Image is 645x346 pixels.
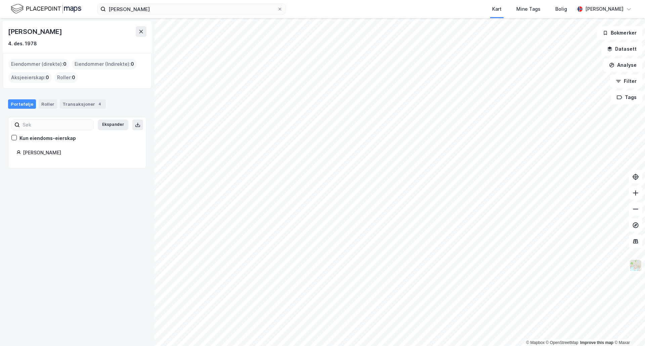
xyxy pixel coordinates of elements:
input: Søk på adresse, matrikkel, gårdeiere, leietakere eller personer [106,4,277,14]
span: 0 [46,73,49,82]
div: 4 [96,101,103,107]
a: Mapbox [526,340,545,345]
button: Ekspander [98,119,128,130]
div: [PERSON_NAME] [8,26,63,37]
button: Datasett [601,42,642,56]
button: Bokmerker [597,26,642,40]
div: Portefølje [8,99,36,109]
div: Kontrollprogram for chat [611,314,645,346]
div: Roller [39,99,57,109]
div: Transaksjoner [60,99,106,109]
div: Roller : [54,72,78,83]
iframe: Chat Widget [611,314,645,346]
button: Filter [610,75,642,88]
img: Z [629,259,642,272]
div: [PERSON_NAME] [23,149,138,157]
a: Improve this map [580,340,613,345]
img: logo.f888ab2527a4732fd821a326f86c7f29.svg [11,3,81,15]
div: Eiendommer (direkte) : [8,59,69,69]
div: Kun eiendoms-eierskap [19,134,76,142]
div: [PERSON_NAME] [585,5,623,13]
button: Tags [611,91,642,104]
div: Eiendommer (Indirekte) : [72,59,137,69]
div: Mine Tags [516,5,541,13]
div: Aksjeeierskap : [8,72,52,83]
input: Søk [20,120,93,130]
div: 4. des. 1978 [8,40,37,48]
span: 0 [72,73,75,82]
div: Bolig [555,5,567,13]
a: OpenStreetMap [546,340,578,345]
div: Kart [492,5,502,13]
span: 0 [131,60,134,68]
button: Analyse [603,58,642,72]
span: 0 [63,60,67,68]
